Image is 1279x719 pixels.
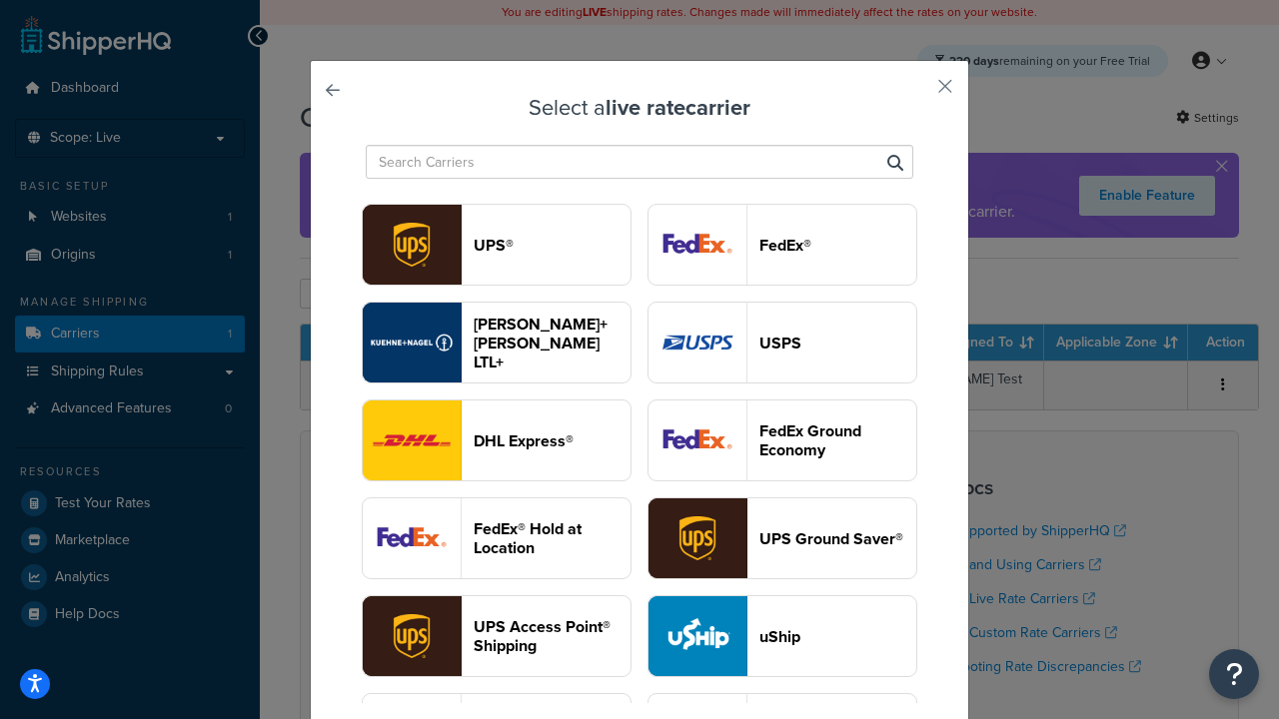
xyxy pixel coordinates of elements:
[648,303,746,382] img: usps logo
[647,204,917,286] button: fedEx logoFedEx®
[648,205,746,285] img: fedEx logo
[362,595,632,677] button: accessPoint logoUPS Access Point® Shipping
[361,96,918,120] h3: Select a
[647,399,917,481] button: smartPost logoFedEx Ground Economy
[648,400,746,480] img: smartPost logo
[648,498,746,578] img: surePost logo
[759,529,916,548] header: UPS Ground Saver®
[363,303,461,382] img: reTransFreight logo
[366,145,913,179] input: Search Carriers
[474,519,631,557] header: FedEx® Hold at Location
[647,497,917,579] button: surePost logoUPS Ground Saver®
[363,205,461,285] img: ups logo
[363,400,461,480] img: dhl logo
[759,236,916,255] header: FedEx®
[362,302,632,383] button: reTransFreight logo[PERSON_NAME]+[PERSON_NAME] LTL+
[363,498,461,578] img: fedExLocation logo
[648,596,746,676] img: uShip logo
[362,399,632,481] button: dhl logoDHL Express®
[474,617,631,655] header: UPS Access Point® Shipping
[647,302,917,383] button: usps logoUSPS
[474,431,631,450] header: DHL Express®
[759,627,916,646] header: uShip
[1209,649,1259,699] button: Open Resource Center
[759,334,916,353] header: USPS
[363,596,461,676] img: accessPoint logo
[606,91,750,124] strong: live rate carrier
[474,315,631,371] header: [PERSON_NAME]+[PERSON_NAME] LTL+
[474,236,631,255] header: UPS®
[362,497,632,579] button: fedExLocation logoFedEx® Hold at Location
[647,595,917,677] button: uShip logouShip
[362,204,632,286] button: ups logoUPS®
[759,421,916,459] header: FedEx Ground Economy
